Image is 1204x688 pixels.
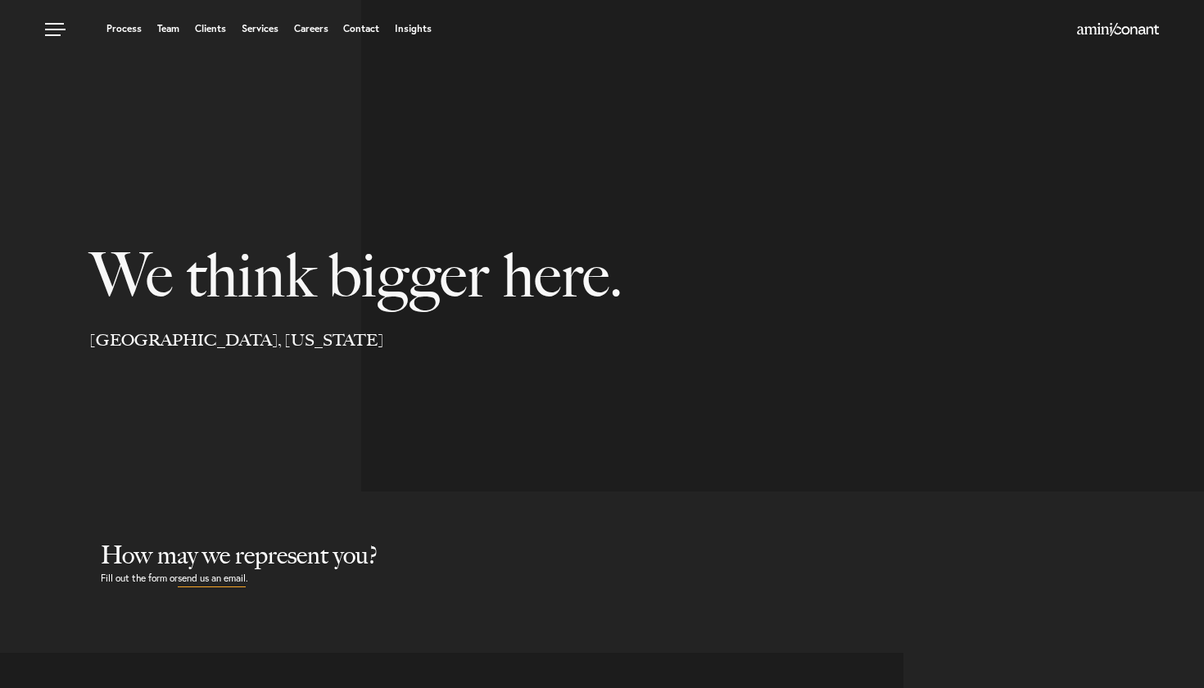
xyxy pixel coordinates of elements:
a: Clients [195,24,226,34]
a: Process [106,24,142,34]
a: Team [157,24,179,34]
a: send us an email [178,570,246,587]
a: Home [1077,24,1159,37]
a: Insights [395,24,432,34]
a: Contact [343,24,379,34]
a: Careers [294,24,328,34]
a: Services [242,24,278,34]
img: Amini & Conant [1077,23,1159,36]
